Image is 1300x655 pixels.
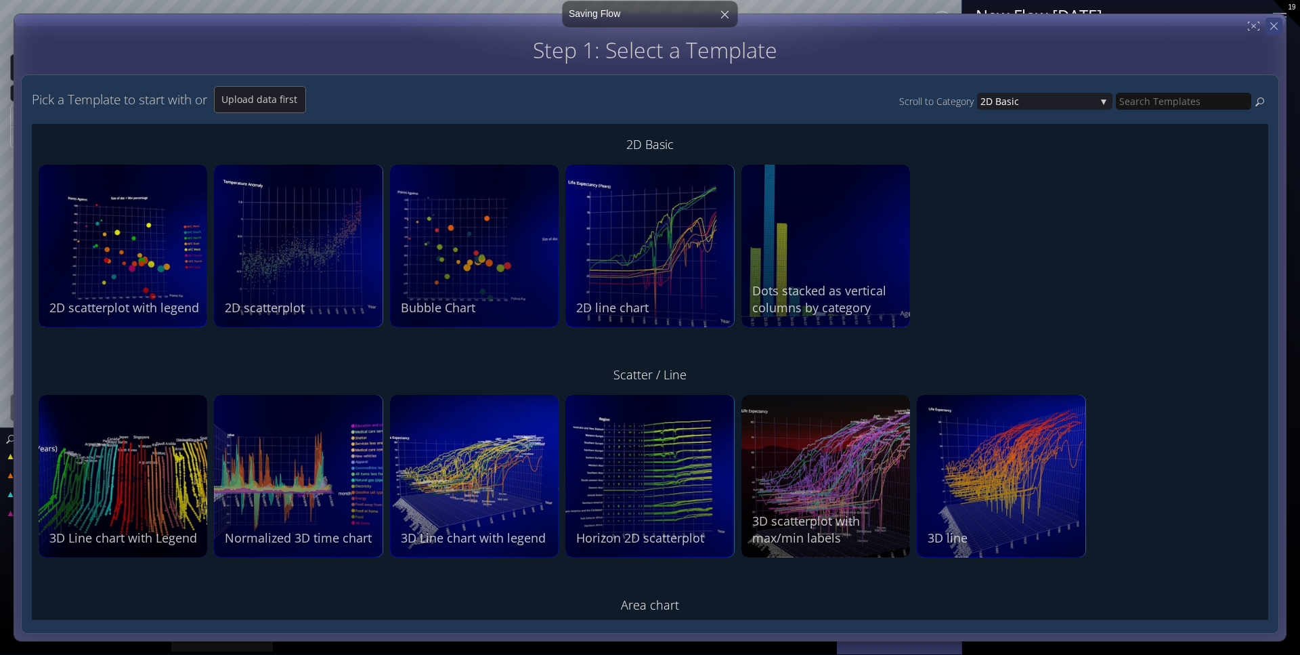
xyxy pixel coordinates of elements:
input: Search Templates [1116,93,1251,110]
span: 2D Bas [980,93,1012,110]
div: 3D line [928,530,1078,547]
img: 243464.jpg [39,165,207,327]
div: 3D Line chart with legend [401,530,551,547]
img: 232347.jpg [214,165,383,327]
div: 3D Line chart with Legend [49,530,200,547]
div: 3D scatterplot with max/min labels [752,513,903,547]
div: 2D line chart [576,299,727,316]
div: 2D scatterplot [225,299,375,316]
img: 243691.jpg [214,395,383,557]
div: Normalized 3D time chart [225,530,375,547]
div: Scatter / Line [39,361,1261,388]
div: 2D scatterplot with legend [49,299,200,316]
img: 308124.jpg [390,165,559,327]
img: 304363.jpg [39,395,207,557]
span: Step 1: Select a Template [533,35,777,64]
img: 232348.jpg [565,165,734,327]
h4: Pick a Template to start with or [32,93,207,107]
img: 308258.jpg [741,395,910,557]
div: Bubble Chart [401,299,551,316]
img: 226611.jpg [917,395,1085,557]
img: 308249.jpg [741,165,910,327]
div: 2D Basic [39,131,1261,158]
div: Horizon 2D scatterplot [576,530,727,547]
div: Dots stacked as vertical columns by category [752,282,903,316]
img: 243458.jpg [390,395,559,557]
span: Upload data first [215,93,305,106]
img: 227817.jpg [565,395,734,557]
div: Scroll to Category [899,93,977,110]
span: ic [1012,93,1096,110]
div: New Flow [DATE] [976,7,1256,24]
div: Area chart [39,591,1261,618]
